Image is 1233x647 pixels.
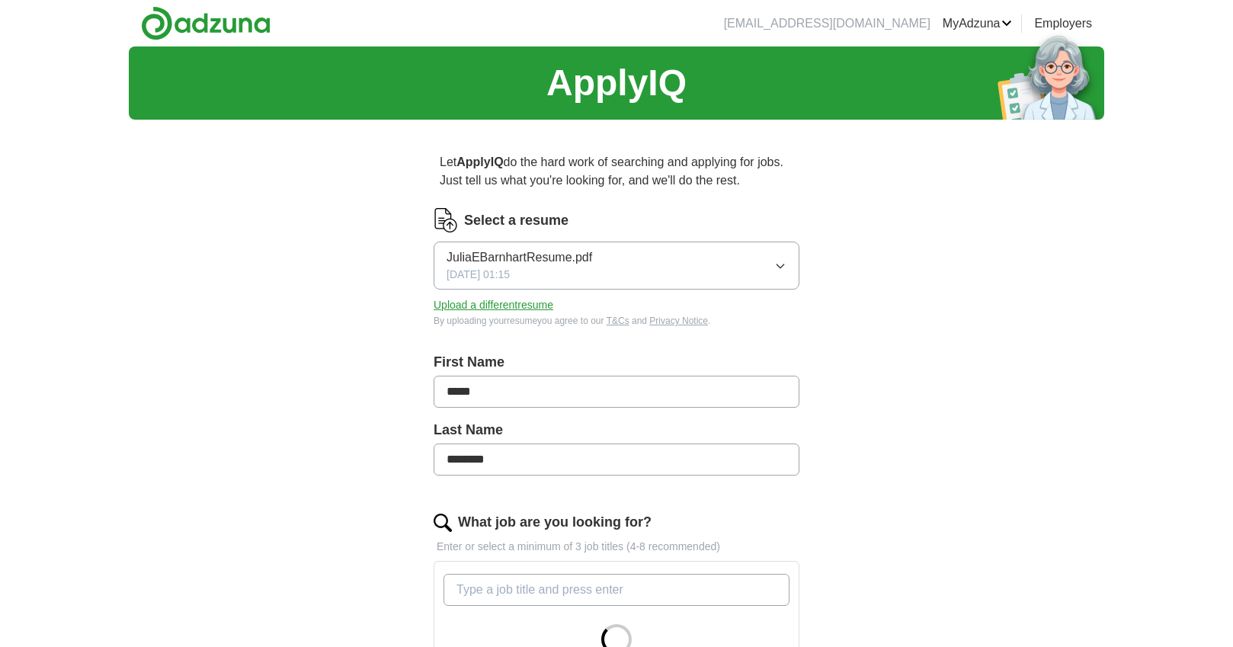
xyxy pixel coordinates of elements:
[607,315,629,326] a: T&Cs
[434,352,799,373] label: First Name
[444,574,789,606] input: Type a job title and press enter
[434,208,458,232] img: CV Icon
[434,242,799,290] button: JuliaEBarnhartResume.pdf[DATE] 01:15
[434,539,799,555] p: Enter or select a minimum of 3 job titles (4-8 recommended)
[1034,14,1092,33] a: Employers
[546,56,687,111] h1: ApplyIQ
[447,248,592,267] span: JuliaEBarnhartResume.pdf
[434,297,553,313] button: Upload a differentresume
[447,267,510,283] span: [DATE] 01:15
[141,6,271,40] img: Adzuna logo
[456,155,503,168] strong: ApplyIQ
[943,14,1013,33] a: MyAdzuna
[649,315,708,326] a: Privacy Notice
[434,147,799,196] p: Let do the hard work of searching and applying for jobs. Just tell us what you're looking for, an...
[434,314,799,328] div: By uploading your resume you agree to our and .
[434,514,452,532] img: search.png
[458,512,652,533] label: What job are you looking for?
[434,420,799,440] label: Last Name
[724,14,930,33] li: [EMAIL_ADDRESS][DOMAIN_NAME]
[464,210,568,231] label: Select a resume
